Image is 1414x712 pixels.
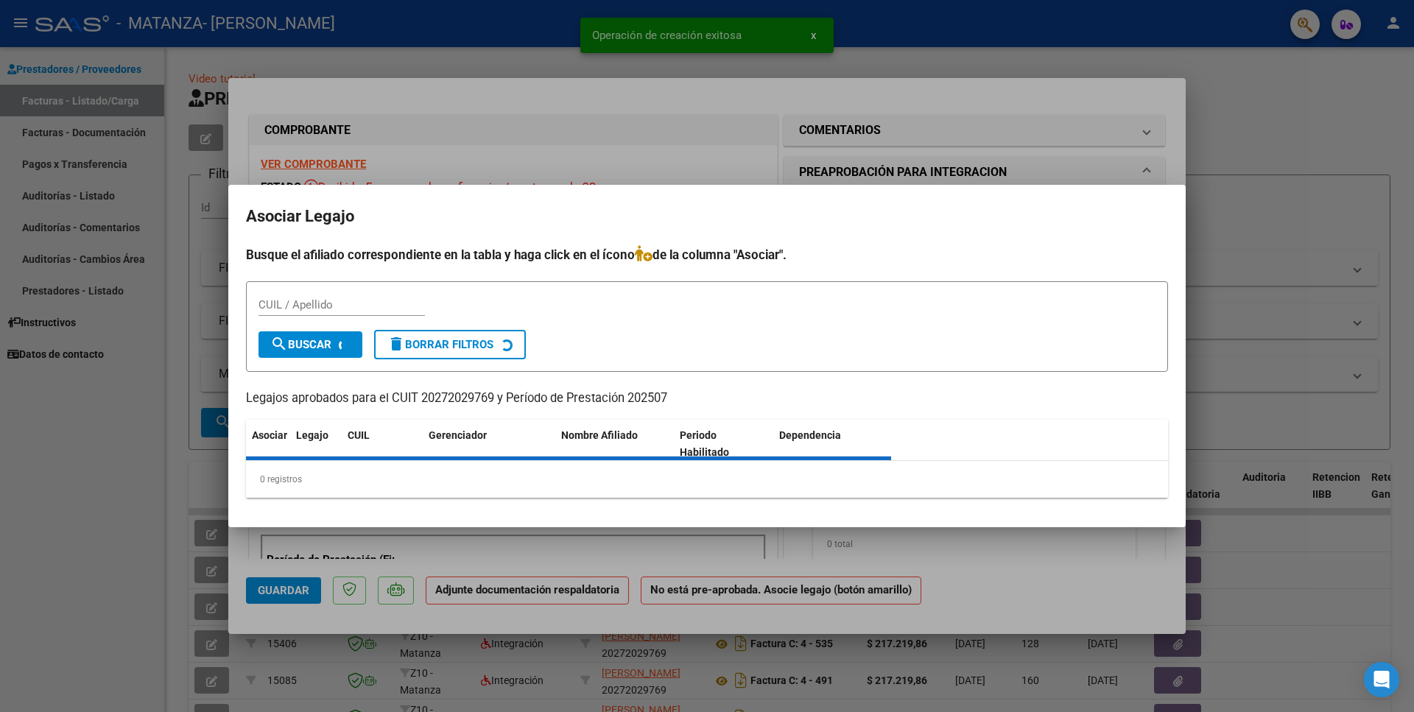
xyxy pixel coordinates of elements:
button: Borrar Filtros [374,330,526,359]
mat-icon: search [270,335,288,353]
datatable-header-cell: Legajo [290,420,342,468]
span: CUIL [348,429,370,441]
datatable-header-cell: Periodo Habilitado [674,420,773,468]
span: Nombre Afiliado [561,429,638,441]
datatable-header-cell: Gerenciador [423,420,555,468]
h4: Busque el afiliado correspondiente en la tabla y haga click en el ícono de la columna "Asociar". [246,245,1168,264]
datatable-header-cell: Dependencia [773,420,892,468]
span: Dependencia [779,429,841,441]
span: Legajo [296,429,328,441]
mat-icon: delete [387,335,405,353]
datatable-header-cell: Nombre Afiliado [555,420,674,468]
p: Legajos aprobados para el CUIT 20272029769 y Período de Prestación 202507 [246,390,1168,408]
span: Gerenciador [429,429,487,441]
span: Periodo Habilitado [680,429,729,458]
datatable-header-cell: CUIL [342,420,423,468]
span: Borrar Filtros [387,338,493,351]
button: Buscar [258,331,362,358]
datatable-header-cell: Asociar [246,420,290,468]
span: Asociar [252,429,287,441]
div: Open Intercom Messenger [1364,662,1399,697]
div: 0 registros [246,461,1168,498]
span: Buscar [270,338,331,351]
h2: Asociar Legajo [246,202,1168,230]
